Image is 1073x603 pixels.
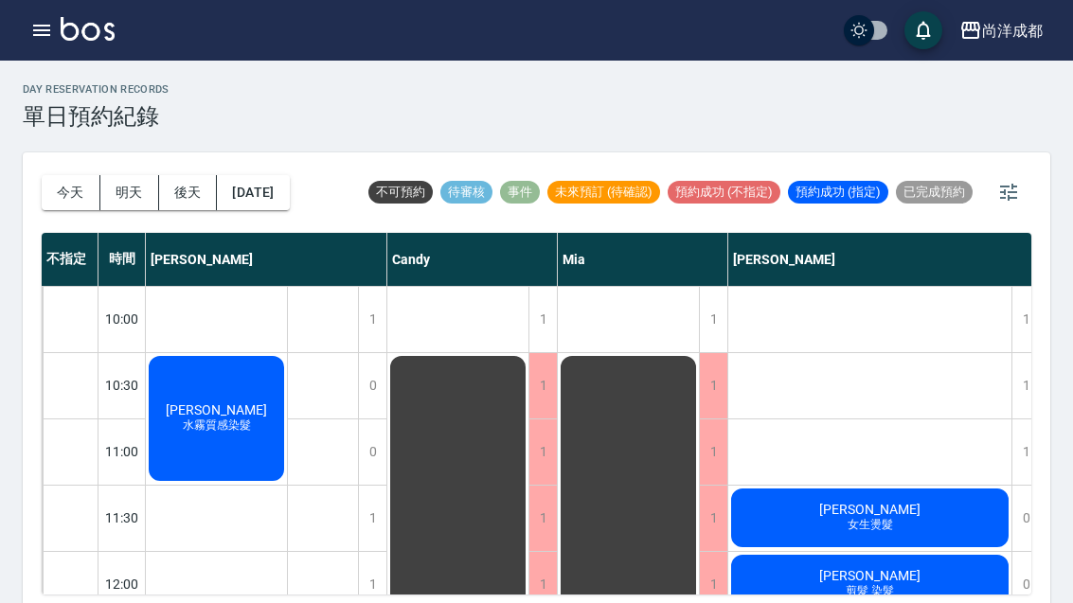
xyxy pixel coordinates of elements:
div: 1 [528,419,557,485]
div: 1 [358,486,386,551]
div: Mia [558,233,728,286]
div: 時間 [98,233,146,286]
h3: 單日預約紀錄 [23,103,170,130]
div: [PERSON_NAME] [146,233,387,286]
div: 1 [699,287,727,352]
div: 1 [528,287,557,352]
div: 1 [699,419,727,485]
div: 11:30 [98,485,146,551]
span: 女生燙髮 [844,517,897,533]
span: 不可預約 [368,184,433,201]
div: 尚洋成都 [982,19,1043,43]
div: 0 [358,419,386,485]
div: 1 [699,486,727,551]
button: [DATE] [217,175,289,210]
div: 10:30 [98,352,146,418]
span: [PERSON_NAME] [162,402,271,417]
button: 明天 [100,175,159,210]
div: Candy [387,233,558,286]
button: 尚洋成都 [952,11,1050,50]
span: [PERSON_NAME] [815,502,924,517]
div: 1 [528,353,557,418]
div: 1 [1011,353,1040,418]
span: [PERSON_NAME] [815,568,924,583]
img: Logo [61,17,115,41]
div: [PERSON_NAME] [728,233,1041,286]
button: 今天 [42,175,100,210]
div: 0 [1011,486,1040,551]
div: 10:00 [98,286,146,352]
h2: day Reservation records [23,83,170,96]
span: 待審核 [440,184,492,201]
div: 1 [1011,419,1040,485]
div: 0 [358,353,386,418]
button: 後天 [159,175,218,210]
span: 未來預訂 (待確認) [547,184,660,201]
span: 預約成功 (不指定) [668,184,780,201]
div: 1 [358,287,386,352]
span: 已完成預約 [896,184,973,201]
div: 1 [699,353,727,418]
span: 水霧質感染髮 [179,417,255,434]
span: 事件 [500,184,540,201]
span: 預約成功 (指定) [788,184,888,201]
div: 11:00 [98,418,146,485]
div: 1 [1011,287,1040,352]
button: save [904,11,942,49]
span: 剪髮 染髮 [842,583,898,599]
div: 不指定 [42,233,98,286]
div: 1 [528,486,557,551]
